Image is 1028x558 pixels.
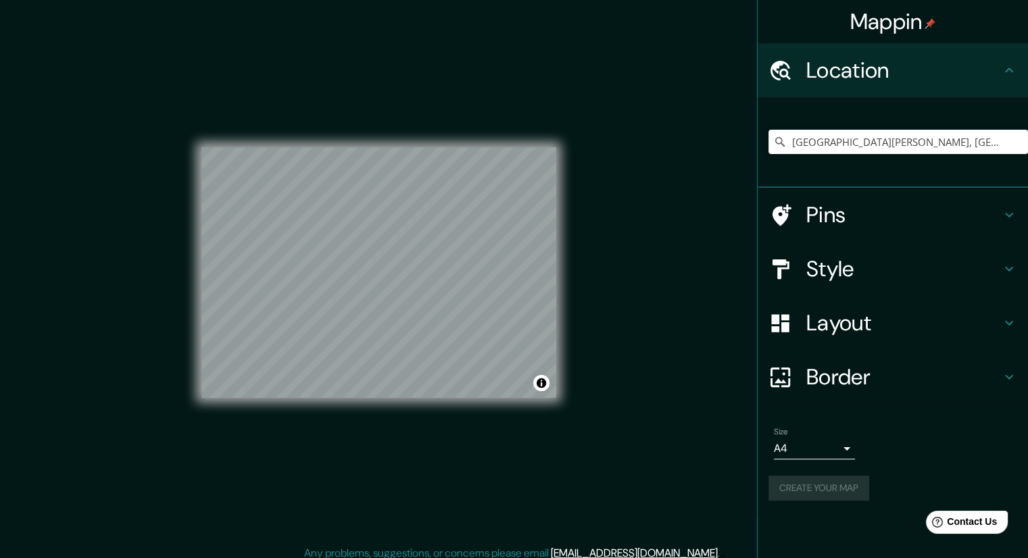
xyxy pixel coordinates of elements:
[758,43,1028,97] div: Location
[774,438,855,459] div: A4
[850,8,936,35] h4: Mappin
[758,188,1028,242] div: Pins
[768,130,1028,154] input: Pick your city or area
[758,350,1028,404] div: Border
[806,201,1001,228] h4: Pins
[925,18,935,29] img: pin-icon.png
[806,57,1001,84] h4: Location
[758,242,1028,296] div: Style
[533,375,549,391] button: Toggle attribution
[806,309,1001,336] h4: Layout
[201,147,556,398] canvas: Map
[806,255,1001,282] h4: Style
[758,296,1028,350] div: Layout
[908,505,1013,543] iframe: Help widget launcher
[806,363,1001,390] h4: Border
[774,426,788,438] label: Size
